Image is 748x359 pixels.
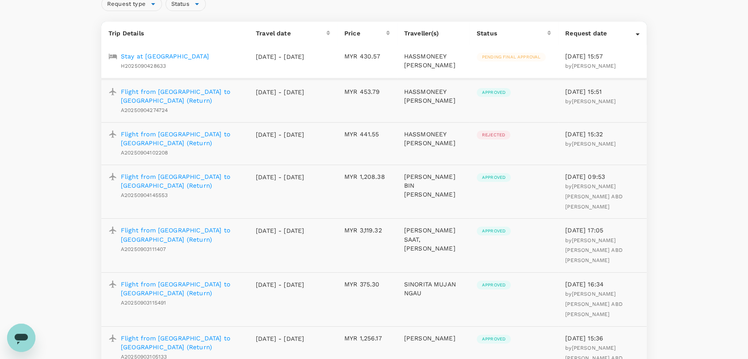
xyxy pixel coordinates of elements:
[565,98,616,104] span: by
[565,237,623,264] span: by
[7,324,35,352] iframe: Button to launch messaging window
[121,52,209,61] a: Stay at [GEOGRAPHIC_DATA]
[256,280,305,289] p: [DATE] - [DATE]
[121,107,168,113] span: A20250904274724
[477,29,547,38] div: Status
[565,63,616,69] span: by
[344,29,386,38] div: Price
[404,130,463,147] p: HASSMONEEY [PERSON_NAME]
[477,336,511,342] span: Approved
[565,141,616,147] span: by
[565,334,640,343] p: [DATE] 15:36
[121,226,242,243] a: Flight from [GEOGRAPHIC_DATA] to [GEOGRAPHIC_DATA] (Return)
[121,63,166,69] span: H2025090428633
[121,172,242,190] a: Flight from [GEOGRAPHIC_DATA] to [GEOGRAPHIC_DATA] (Return)
[344,172,390,181] p: MYR 1,208.38
[404,29,463,38] p: Traveller(s)
[121,87,242,105] a: Flight from [GEOGRAPHIC_DATA] to [GEOGRAPHIC_DATA] (Return)
[256,88,305,97] p: [DATE] - [DATE]
[344,87,390,96] p: MYR 453.79
[121,192,168,198] span: A20250904145553
[565,226,640,235] p: [DATE] 17:05
[121,300,166,306] span: A20250903115491
[477,174,511,181] span: Approved
[404,172,463,199] p: [PERSON_NAME] BIN [PERSON_NAME]
[565,183,623,210] span: [PERSON_NAME] [PERSON_NAME] ABD [PERSON_NAME]
[404,226,463,252] p: [PERSON_NAME] SAAT, [PERSON_NAME]
[565,52,640,61] p: [DATE] 15:57
[404,334,463,343] p: [PERSON_NAME]
[344,334,390,343] p: MYR 1,256.17
[344,130,390,139] p: MYR 441.55
[477,282,511,288] span: Approved
[256,130,305,139] p: [DATE] - [DATE]
[121,334,242,351] a: Flight from [GEOGRAPHIC_DATA] to [GEOGRAPHIC_DATA] (Return)
[477,132,510,138] span: Rejected
[256,334,305,343] p: [DATE] - [DATE]
[344,226,390,235] p: MYR 3,119.32
[565,280,640,289] p: [DATE] 16:34
[571,141,616,147] span: [PERSON_NAME]
[477,228,511,234] span: Approved
[565,29,636,38] div: Request date
[565,237,623,264] span: [PERSON_NAME] [PERSON_NAME] ABD [PERSON_NAME]
[256,29,326,38] div: Travel date
[565,291,623,317] span: [PERSON_NAME] [PERSON_NAME] ABD [PERSON_NAME]
[344,52,390,61] p: MYR 430.57
[565,172,640,181] p: [DATE] 09:53
[121,130,242,147] a: Flight from [GEOGRAPHIC_DATA] to [GEOGRAPHIC_DATA] (Return)
[477,89,511,96] span: Approved
[404,280,463,297] p: SINORITA MUJAN NGAU
[571,98,616,104] span: [PERSON_NAME]
[404,87,463,105] p: HASSMONEEY [PERSON_NAME]
[565,87,640,96] p: [DATE] 15:51
[565,291,623,317] span: by
[256,173,305,181] p: [DATE] - [DATE]
[121,150,168,156] span: A20250904102208
[121,280,242,297] a: Flight from [GEOGRAPHIC_DATA] to [GEOGRAPHIC_DATA] (Return)
[256,226,305,235] p: [DATE] - [DATE]
[565,130,640,139] p: [DATE] 15:32
[121,246,166,252] span: A20250903111407
[565,183,623,210] span: by
[344,280,390,289] p: MYR 375.30
[256,52,305,61] p: [DATE] - [DATE]
[571,63,616,69] span: [PERSON_NAME]
[404,52,463,69] p: HASSMONEEY [PERSON_NAME]
[477,54,546,60] span: Pending final approval
[108,29,242,38] p: Trip Details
